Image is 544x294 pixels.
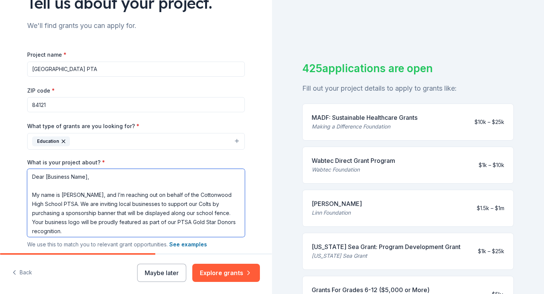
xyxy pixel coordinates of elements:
span: We use this to match you to relevant grant opportunities. [27,241,207,248]
div: We'll find grants you can apply for. [27,20,245,32]
div: $10k – $25k [474,118,504,127]
button: Maybe later [137,264,186,282]
label: ZIP code [27,87,55,94]
label: What is your project about? [27,159,105,166]
div: $1.5k – $1m [477,204,504,213]
div: Wabtec Direct Grant Program [312,156,395,165]
div: $1k – $10k [479,161,504,170]
button: Back [12,265,32,281]
label: Project name [27,51,66,59]
button: Explore grants [192,264,260,282]
button: Education [27,133,245,150]
div: Making a Difference Foundation [312,122,417,131]
button: See examples [169,240,207,249]
div: $1k – $25k [478,247,504,256]
div: [US_STATE] Sea Grant [312,251,461,260]
input: After school program [27,62,245,77]
textarea: Dear [Business Name], My name is [PERSON_NAME], and I’m reaching out on behalf of the Cottonwood ... [27,169,245,237]
div: Linn Foundation [312,208,362,217]
div: [US_STATE] Sea Grant: Program Development Grant [312,242,461,251]
div: Wabtec Foundation [312,165,395,174]
div: Fill out your project details to apply to grants like: [302,82,514,94]
div: Education [32,136,70,146]
input: 12345 (U.S. only) [27,97,245,112]
div: 425 applications are open [302,60,514,76]
div: MADF: Sustainable Healthcare Grants [312,113,417,122]
div: [PERSON_NAME] [312,199,362,208]
label: What type of grants are you looking for? [27,122,139,130]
